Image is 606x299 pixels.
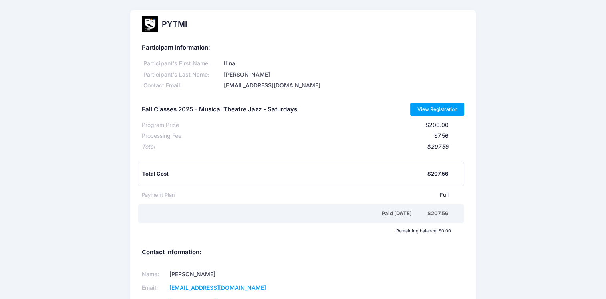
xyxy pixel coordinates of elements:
div: [PERSON_NAME] [222,71,464,79]
div: $207.56 [427,210,448,218]
td: [PERSON_NAME] [167,268,293,281]
h2: PYTMI [162,20,187,29]
div: Total Cost [142,170,427,178]
td: Email: [142,281,167,295]
div: Program Price [142,121,179,129]
div: $207.56 [155,143,449,151]
h5: Fall Classes 2025 - Musical Theatre Jazz - Saturdays [142,106,297,113]
div: $207.56 [427,170,448,178]
div: [EMAIL_ADDRESS][DOMAIN_NAME] [222,81,464,90]
div: $7.56 [181,132,449,140]
a: [EMAIL_ADDRESS][DOMAIN_NAME] [169,284,266,291]
div: Ilina [222,59,464,68]
h5: Contact Information: [142,249,464,256]
div: Participant's First Name: [142,59,222,68]
h5: Participant Information: [142,44,464,52]
div: Full [175,191,449,199]
td: Name: [142,268,167,281]
div: Contact Email: [142,81,222,90]
div: Paid [DATE] [143,210,427,218]
a: View Registration [410,103,464,116]
span: $200.00 [425,121,449,128]
div: Remaining balance: $0.00 [138,228,455,233]
div: Payment Plan [142,191,175,199]
div: Participant's Last Name: [142,71,222,79]
div: Total [142,143,155,151]
div: Processing Fee [142,132,181,140]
